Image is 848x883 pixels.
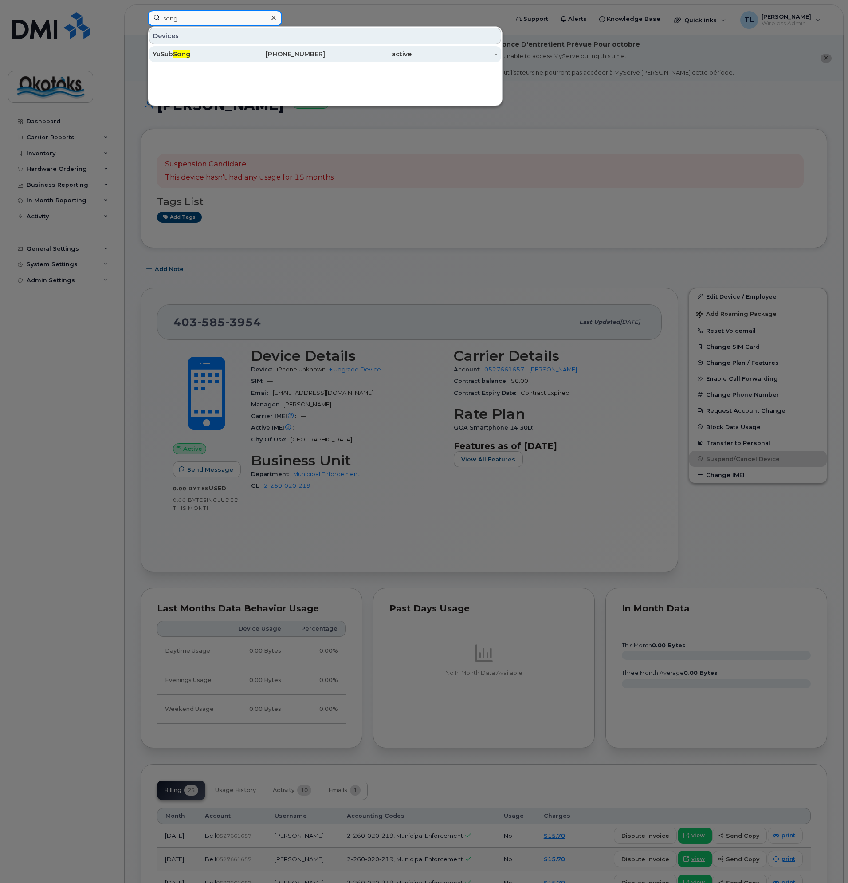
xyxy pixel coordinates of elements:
[153,50,239,59] div: YuSub
[149,28,501,44] div: Devices
[325,50,412,59] div: active
[173,50,190,58] span: Song
[239,50,326,59] div: [PHONE_NUMBER]
[149,46,501,62] a: YuSubSong[PHONE_NUMBER]active-
[412,50,498,59] div: -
